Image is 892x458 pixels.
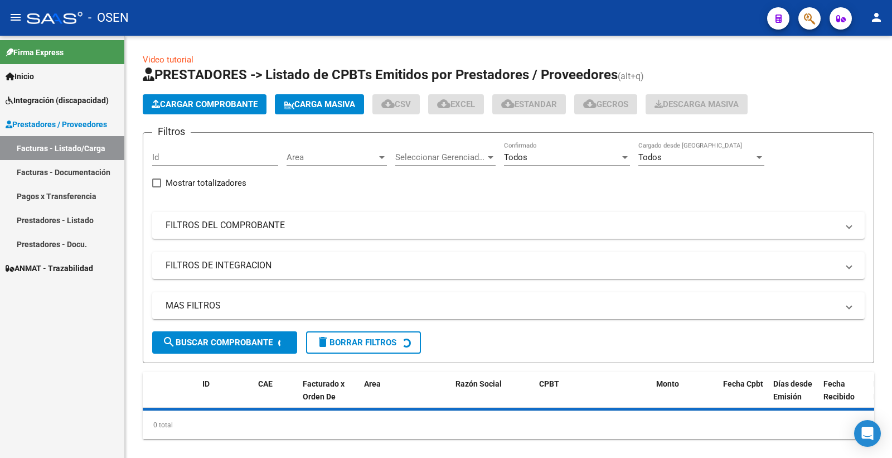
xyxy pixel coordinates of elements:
[539,379,559,388] span: CPBT
[152,252,865,279] mat-expansion-panel-header: FILTROS DE INTEGRACION
[298,372,360,421] datatable-header-cell: Facturado x Orden De
[501,99,557,109] span: Estandar
[428,94,484,114] button: EXCEL
[655,99,739,109] span: Descarga Masiva
[143,67,618,83] span: PRESTADORES -> Listado de CPBTs Emitidos por Prestadores / Proveedores
[303,379,345,401] span: Facturado x Orden De
[823,379,855,401] span: Fecha Recibido
[723,379,763,388] span: Fecha Cpbt
[769,372,819,421] datatable-header-cell: Días desde Emisión
[492,94,566,114] button: Estandar
[162,335,176,349] mat-icon: search
[6,70,34,83] span: Inicio
[166,259,838,272] mat-panel-title: FILTROS DE INTEGRACION
[152,212,865,239] mat-expansion-panel-header: FILTROS DEL COMPROBANTE
[166,300,838,312] mat-panel-title: MAS FILTROS
[652,372,719,421] datatable-header-cell: Monto
[152,331,297,354] button: Buscar Comprobante
[202,379,210,388] span: ID
[316,338,396,348] span: Borrar Filtros
[287,152,377,162] span: Area
[719,372,769,421] datatable-header-cell: Fecha Cpbt
[854,420,881,447] div: Open Intercom Messenger
[583,97,597,110] mat-icon: cloud_download
[819,372,869,421] datatable-header-cell: Fecha Recibido
[9,11,22,24] mat-icon: menu
[6,118,107,131] span: Prestadores / Proveedores
[275,94,364,114] button: Carga Masiva
[574,94,637,114] button: Gecros
[870,11,883,24] mat-icon: person
[618,71,644,81] span: (alt+q)
[395,152,486,162] span: Seleccionar Gerenciador
[638,152,662,162] span: Todos
[381,97,395,110] mat-icon: cloud_download
[646,94,748,114] button: Descarga Masiva
[360,372,435,421] datatable-header-cell: Area
[198,372,254,421] datatable-header-cell: ID
[166,219,838,232] mat-panel-title: FILTROS DEL COMPROBANTE
[306,331,421,354] button: Borrar Filtros
[451,372,535,421] datatable-header-cell: Razón Social
[455,379,502,388] span: Razón Social
[656,379,679,388] span: Monto
[258,379,273,388] span: CAE
[646,94,748,114] app-download-masive: Descarga masiva de comprobantes (adjuntos)
[284,99,355,109] span: Carga Masiva
[166,176,246,190] span: Mostrar totalizadores
[152,99,258,109] span: Cargar Comprobante
[364,379,381,388] span: Area
[535,372,652,421] datatable-header-cell: CPBT
[254,372,298,421] datatable-header-cell: CAE
[316,335,329,349] mat-icon: delete
[143,411,874,439] div: 0 total
[88,6,129,30] span: - OSEN
[773,379,812,401] span: Días desde Emisión
[583,99,628,109] span: Gecros
[6,94,109,107] span: Integración (discapacidad)
[372,94,420,114] button: CSV
[143,55,193,65] a: Video tutorial
[152,292,865,319] mat-expansion-panel-header: MAS FILTROS
[501,97,515,110] mat-icon: cloud_download
[162,338,273,348] span: Buscar Comprobante
[504,152,527,162] span: Todos
[152,124,191,139] h3: Filtros
[437,97,450,110] mat-icon: cloud_download
[143,94,266,114] button: Cargar Comprobante
[6,262,93,274] span: ANMAT - Trazabilidad
[381,99,411,109] span: CSV
[6,46,64,59] span: Firma Express
[437,99,475,109] span: EXCEL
